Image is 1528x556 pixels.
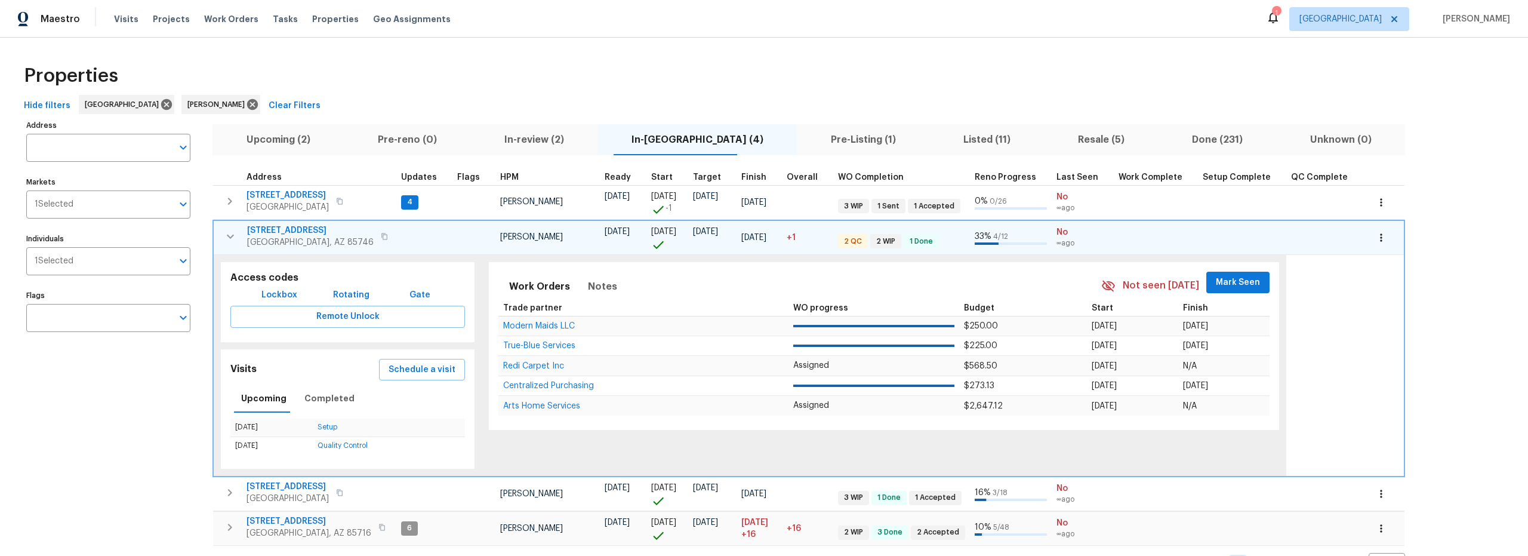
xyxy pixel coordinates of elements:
[975,197,988,205] span: 0 %
[1056,517,1109,529] span: No
[651,173,683,182] div: Actual renovation start date
[1438,13,1510,25] span: [PERSON_NAME]
[503,322,575,330] a: Modern Maids LLC
[204,13,258,25] span: Work Orders
[787,524,801,533] span: +16
[646,477,688,511] td: Project started on time
[318,423,337,431] a: Setup
[936,131,1037,148] span: Listed (11)
[230,363,257,376] h5: Visits
[328,284,374,306] button: Rotating
[261,288,297,303] span: Lockbox
[503,342,575,349] a: True-Blue Services
[1183,382,1208,390] span: [DATE]
[605,484,630,492] span: [DATE]
[247,201,329,213] span: [GEOGRAPHIC_DATA]
[1183,342,1208,350] span: [DATE]
[230,419,313,437] td: [DATE]
[247,493,329,505] span: [GEOGRAPHIC_DATA]
[651,484,676,492] span: [DATE]
[373,13,451,25] span: Geo Assignments
[503,304,562,312] span: Trade partner
[85,99,164,110] span: [GEOGRAPHIC_DATA]
[975,173,1036,182] span: Reno Progress
[1183,402,1197,410] span: N/A
[605,518,630,527] span: [DATE]
[1183,304,1208,312] span: Finish
[500,490,563,498] span: [PERSON_NAME]
[1216,275,1260,290] span: Mark Seen
[379,359,465,381] button: Schedule a visit
[873,527,907,537] span: 3 Done
[500,233,563,241] span: [PERSON_NAME]
[175,139,192,156] button: Open
[741,173,777,182] div: Projected renovation finish date
[269,99,321,113] span: Clear Filters
[990,198,1007,205] span: 0 / 26
[741,234,766,242] span: [DATE]
[318,442,368,449] a: Quality Control
[312,13,359,25] span: Properties
[646,185,688,219] td: Project started 1 days early
[839,493,868,503] span: 3 WIP
[402,197,417,207] span: 4
[651,228,676,236] span: [DATE]
[247,236,374,248] span: [GEOGRAPHIC_DATA], AZ 85746
[19,95,75,117] button: Hide filters
[839,201,868,211] span: 3 WIP
[247,527,371,539] span: [GEOGRAPHIC_DATA], AZ 85716
[1123,279,1199,293] span: Not seen [DATE]
[964,304,994,312] span: Budget
[793,304,848,312] span: WO progress
[804,131,922,148] span: Pre-Listing (1)
[114,13,138,25] span: Visits
[605,173,642,182] div: Earliest renovation start date (first business day after COE or Checkout)
[993,489,1008,496] span: 3 / 18
[1183,362,1197,370] span: N/A
[503,322,575,330] span: Modern Maids LLC
[500,173,519,182] span: HPM
[1092,382,1117,390] span: [DATE]
[26,292,190,299] label: Flags
[793,360,954,372] p: Assigned
[26,122,190,129] label: Address
[605,131,790,148] span: In-[GEOGRAPHIC_DATA] (4)
[247,225,374,236] span: [STREET_ADDRESS]
[503,382,594,389] a: Centralized Purchasing
[247,189,329,201] span: [STREET_ADDRESS]
[737,511,782,545] td: Scheduled to finish 16 day(s) late
[993,233,1008,240] span: 4 / 12
[503,362,564,370] span: Redi Carpet Inc
[175,253,192,269] button: Open
[230,437,313,454] td: [DATE]
[993,524,1009,531] span: 5 / 48
[1165,131,1269,148] span: Done (231)
[478,131,590,148] span: In-review (2)
[24,70,118,82] span: Properties
[782,511,833,545] td: 16 day(s) past target finish date
[975,523,991,532] span: 10 %
[35,199,73,210] span: 1 Selected
[1291,173,1348,182] span: QC Complete
[1056,494,1109,505] span: ∞ ago
[187,99,249,110] span: [PERSON_NAME]
[646,511,688,545] td: Project started on time
[693,173,732,182] div: Target renovation project end date
[964,322,998,330] span: $250.00
[905,236,938,247] span: 1 Done
[26,235,190,242] label: Individuals
[175,196,192,213] button: Open
[1056,483,1109,494] span: No
[181,95,260,114] div: [PERSON_NAME]
[839,527,868,537] span: 2 WIP
[503,363,564,370] a: Redi Carpet Inc
[1092,362,1117,370] span: [DATE]
[1203,173,1271,182] span: Setup Complete
[909,201,959,211] span: 1 Accepted
[741,529,756,540] span: +16
[793,400,954,412] p: Assigned
[1206,272,1270,294] button: Mark Seen
[741,173,766,182] span: Finish
[1051,131,1151,148] span: Resale (5)
[1056,529,1109,539] span: ∞ ago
